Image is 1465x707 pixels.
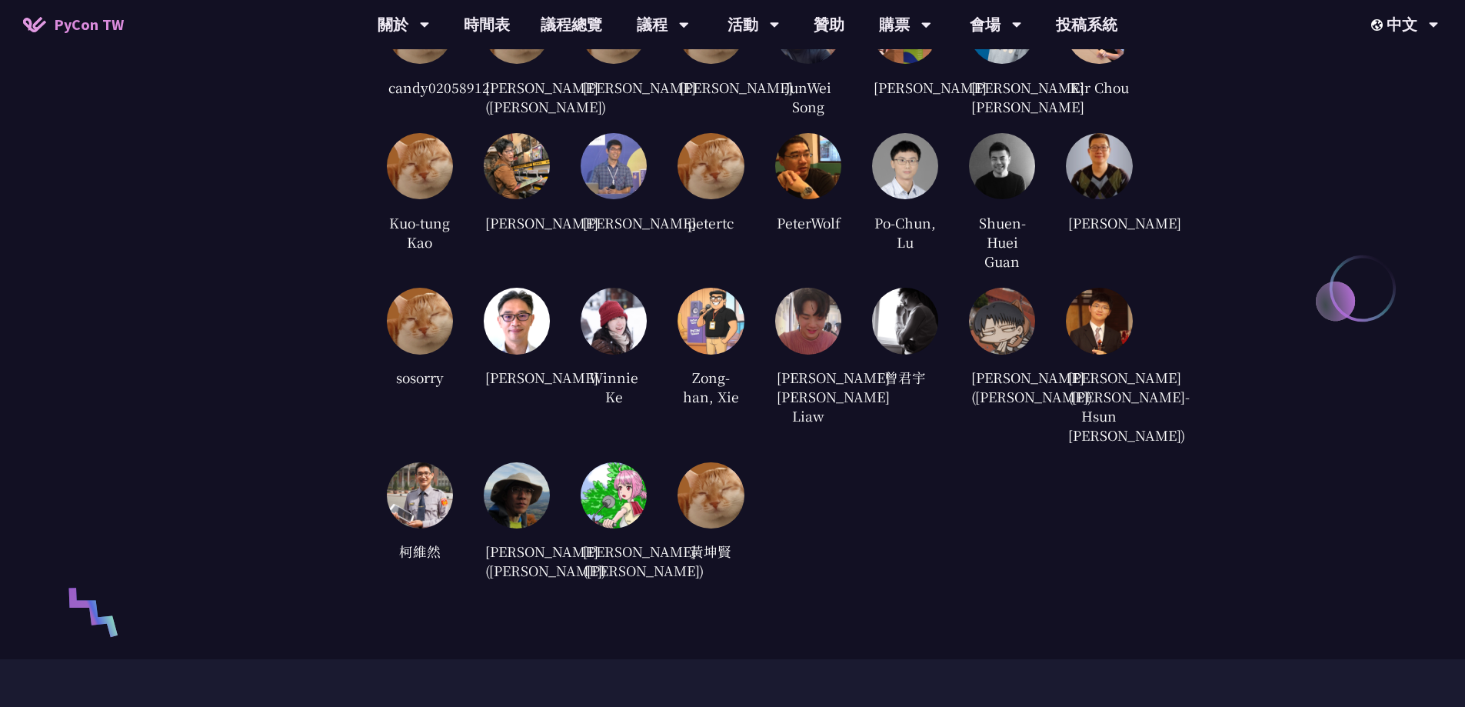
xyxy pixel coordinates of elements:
div: PeterWolf [775,211,841,234]
a: PyCon TW [8,5,139,44]
img: 33cae1ec12c9fa3a44a108271202f9f1.jpg [484,462,550,529]
img: Home icon of PyCon TW 2025 [23,17,46,32]
img: a9d086477deb5ee7d1da43ccc7d68f28.jpg [1066,288,1132,354]
div: [PERSON_NAME]([PERSON_NAME]) [581,540,647,582]
div: Zong-han, Xie [678,366,744,409]
div: [PERSON_NAME] [1066,211,1132,234]
div: [PERSON_NAME] [484,366,550,389]
div: Po-Chun, Lu [872,211,938,253]
img: fc8a005fc59e37cdaca7cf5c044539c8.jpg [775,133,841,199]
img: d0223f4f332c07bbc4eacc3daa0b50af.jpg [484,288,550,354]
img: 25c07452fc50a232619605b3e350791e.jpg [484,133,550,199]
img: c22c2e10e811a593462dda8c54eb193e.jpg [775,288,841,354]
div: [PERSON_NAME] ([PERSON_NAME]) [484,75,550,118]
div: [PERSON_NAME][PERSON_NAME] Liaw [775,366,841,428]
img: default.0dba411.jpg [387,133,453,199]
div: [PERSON_NAME] [PERSON_NAME] [969,75,1035,118]
div: [PERSON_NAME] ([PERSON_NAME]) [969,366,1035,409]
div: 柯維然 [387,540,453,563]
img: default.0dba411.jpg [678,133,744,199]
img: 5ff9de8d57eb0523377aec5064268ffd.jpg [872,133,938,199]
div: candy02058912 [387,75,453,98]
img: ca361b68c0e016b2f2016b0cb8f298d8.jpg [581,133,647,199]
img: 5b816cddee2d20b507d57779bce7e155.jpg [969,133,1035,199]
div: [PERSON_NAME] [678,75,744,98]
img: 82d23fd0d510ffd9e682b2efc95fb9e0.jpg [872,288,938,354]
img: default.0dba411.jpg [387,288,453,354]
div: [PERSON_NAME] [484,211,550,234]
img: 474439d49d7dff4bbb1577ca3eb831a2.jpg [678,288,744,354]
span: PyCon TW [54,13,124,36]
div: Winnie Ke [581,366,647,409]
div: petertc [678,211,744,234]
img: 666459b874776088829a0fab84ecbfc6.jpg [581,288,647,354]
div: JunWei Song [775,75,841,118]
div: [PERSON_NAME]([PERSON_NAME]-Hsun [PERSON_NAME]) [1066,366,1132,447]
div: sosorry [387,366,453,389]
div: [PERSON_NAME] [581,211,647,234]
img: default.0dba411.jpg [678,462,744,529]
div: [PERSON_NAME] [581,75,647,98]
img: Locale Icon [1371,19,1387,31]
div: Kir Chou [1066,75,1132,98]
div: Shuen-Huei Guan [969,211,1035,272]
div: [PERSON_NAME] ([PERSON_NAME]) [484,540,550,582]
div: Kuo-tung Kao [387,211,453,253]
div: [PERSON_NAME] [872,75,938,98]
img: 556a545ec8e13308227429fdb6de85d1.jpg [387,462,453,529]
div: 黃坤賢 [678,540,744,563]
div: 曾君宇 [872,366,938,389]
img: 2fb25c4dbcc2424702df8acae420c189.jpg [1066,133,1132,199]
img: 761e049ec1edd5d40c9073b5ed8731ef.jpg [581,462,647,529]
img: 16744c180418750eaf2695dae6de9abb.jpg [969,288,1035,354]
